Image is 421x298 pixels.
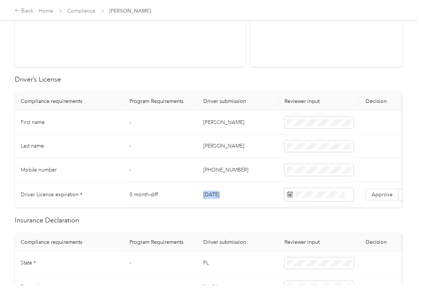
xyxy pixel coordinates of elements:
th: Reviewer input [279,233,360,252]
td: [DATE] [197,182,279,208]
span: Zip code * [21,284,45,290]
th: Driver submission [197,92,279,111]
h2: Driver’s License [15,74,403,84]
td: First name [15,111,124,135]
span: Driver License expiration * [21,191,82,198]
td: FL [197,252,279,276]
td: - [124,135,197,159]
span: [PERSON_NAME] [110,7,151,15]
td: [PHONE_NUMBER] [197,158,279,182]
td: Mobile number [15,158,124,182]
span: Approve [372,191,393,198]
th: Driver submission [197,233,279,252]
td: 0 month-diff [124,182,197,208]
td: State * [15,252,124,276]
th: Program Requirements [124,92,197,111]
span: Mobile number [21,167,57,173]
td: [PERSON_NAME] [197,135,279,159]
th: Compliance requirements [15,92,124,111]
td: [PERSON_NAME] [197,111,279,135]
td: Driver License expiration * [15,182,124,208]
th: Program Requirements [124,233,197,252]
th: Compliance requirements [15,233,124,252]
td: - [124,252,197,276]
span: First name [21,119,45,125]
th: Reviewer input [279,92,360,111]
a: Compliance [68,8,96,14]
td: - [124,111,197,135]
td: - [124,158,197,182]
a: Home [39,8,54,14]
span: Last name [21,143,44,149]
td: Last name [15,135,124,159]
div: Back [15,7,34,15]
span: State * [21,260,36,266]
iframe: Everlance-gr Chat Button Frame [380,257,421,298]
h2: Insurance Declaration [15,215,403,225]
